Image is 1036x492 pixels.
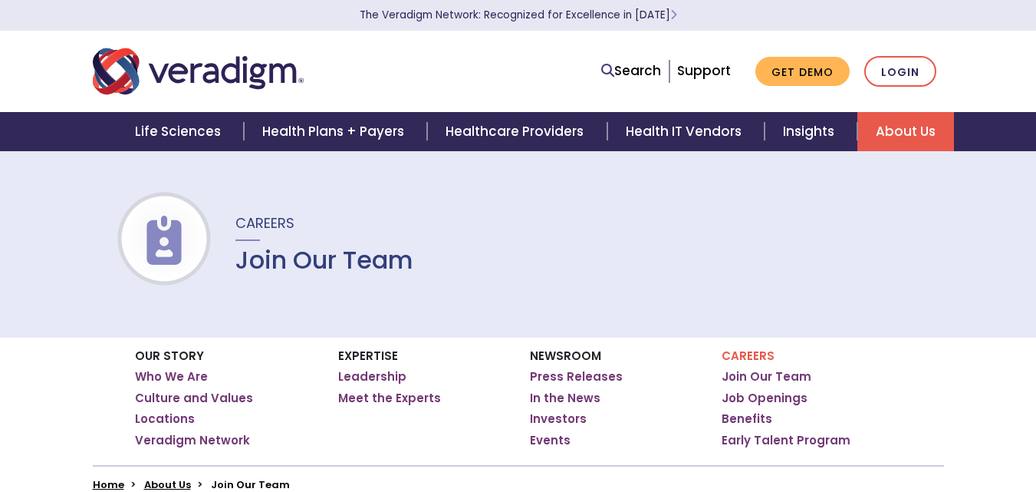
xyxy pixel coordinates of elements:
a: Home [93,477,124,492]
a: Early Talent Program [722,433,850,448]
a: Veradigm Network [135,433,250,448]
span: Careers [235,213,294,233]
a: Get Demo [755,57,850,87]
a: Insights [765,112,857,151]
h1: Join Our Team [235,246,413,275]
span: Learn More [670,8,677,22]
a: Meet the Experts [338,391,441,406]
a: Healthcare Providers [427,112,607,151]
a: Search [601,61,661,81]
a: Health Plans + Payers [244,112,427,151]
a: Who We Are [135,369,208,385]
a: Health IT Vendors [607,112,765,151]
a: Press Releases [530,369,623,385]
a: The Veradigm Network: Recognized for Excellence in [DATE]Learn More [360,8,677,22]
a: Events [530,433,571,448]
a: Login [864,56,936,88]
a: Investors [530,411,587,427]
a: Leadership [338,369,406,385]
a: In the News [530,391,600,406]
a: Benefits [722,411,772,427]
a: Job Openings [722,391,807,406]
a: Culture and Values [135,391,253,406]
a: Support [677,61,731,80]
a: Join Our Team [722,369,811,385]
a: About Us [144,477,191,492]
img: Veradigm logo [93,46,304,97]
a: Locations [135,411,195,427]
a: About Us [857,112,954,151]
a: Life Sciences [117,112,244,151]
